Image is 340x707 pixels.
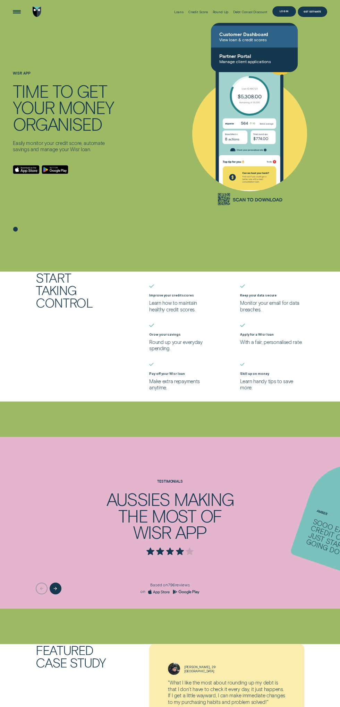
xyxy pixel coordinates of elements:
[211,26,298,48] a: Customer DashboardView loan & credit scores
[184,669,215,673] div: [GEOGRAPHIC_DATA]
[141,589,145,594] span: on
[13,140,115,153] p: Easily monitor your credit score, automate savings and manage your Wisr loan.
[316,509,328,516] span: Amber
[211,48,298,69] a: Partner PortalManage client applications
[36,271,114,309] h2: START TAKING CONTROL
[233,10,267,14] div: Debt Consol Discount
[298,7,327,17] a: Get Estimate
[219,37,289,42] span: View loan & credit scores
[42,165,68,174] a: Android App on Google Play
[184,665,215,669] div: [PERSON_NAME] , 29
[272,6,296,17] button: Log in
[213,10,228,14] div: Round Up
[174,10,184,14] div: Loans
[13,83,48,99] div: TIME
[104,583,236,588] p: Based on 796 reviews
[240,339,304,345] p: With a fair, personalised rate.
[13,165,40,174] a: Download on the App Store
[149,378,213,391] p: Make extra repayments anytime.
[240,300,304,312] p: Monitor your email for data breaches.
[240,372,269,376] label: Skill up on money
[50,583,61,594] button: Next button
[58,99,114,115] div: MONEY
[13,71,115,82] h1: WISR APP
[11,7,22,17] button: Open Menu
[33,7,42,17] img: Wisr
[13,115,102,132] div: ORGANISED
[145,589,170,594] a: Go to Wisr Round Up App on the Apple App Store
[240,333,274,336] label: Apply for a Wisr loan
[149,300,213,312] p: Learn how to maintain healthy credit scores.
[36,644,114,676] h2: Featured Case Study
[240,378,304,391] p: Learn handy tips to save more.
[149,293,194,297] label: Improve your credit scores
[188,10,208,14] div: Credit Score
[219,59,289,64] span: Manage client applications
[280,10,289,12] div: Log in
[219,31,289,37] span: Customer Dashboard
[13,99,54,115] div: YOUR
[240,293,277,297] label: Keep your data secure
[219,53,289,59] span: Partner Portal
[77,83,107,99] div: GET
[13,83,115,132] h4: TIME TO GET YOUR MONEY ORGANISED
[52,83,73,99] div: TO
[170,589,199,594] a: Go to Wisr Round Up App on the Google Play Store
[104,583,236,594] div: Based on 796 reviews on Trust Pilot
[149,339,213,352] p: Round up your everyday spending.
[149,372,185,376] label: Pay off your Wisr loan
[149,333,180,336] label: Grow your savings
